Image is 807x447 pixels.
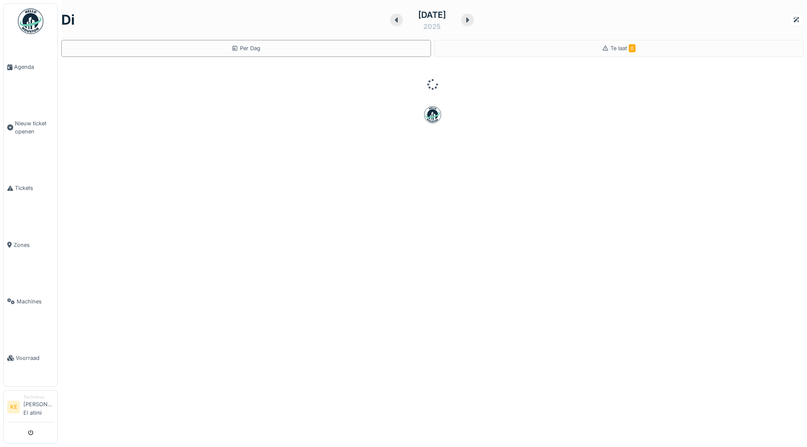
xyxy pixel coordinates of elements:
[629,44,636,52] span: 0
[17,297,54,306] span: Machines
[23,394,54,420] li: [PERSON_NAME] El atimi
[610,45,636,51] span: Te laat
[15,184,54,192] span: Tickets
[18,8,43,34] img: Badge_color-CXgf-gQk.svg
[7,401,20,413] li: KE
[23,394,54,400] div: Technicus
[4,330,57,386] a: Voorraad
[4,160,57,217] a: Tickets
[14,63,54,71] span: Agenda
[424,106,441,123] img: badge-BVDL4wpA.svg
[61,12,75,28] h1: di
[14,241,54,249] span: Zones
[4,95,57,160] a: Nieuw ticket openen
[4,217,57,273] a: Zones
[15,119,54,136] span: Nieuw ticket openen
[423,21,441,31] div: 2025
[4,39,57,95] a: Agenda
[16,354,54,362] span: Voorraad
[4,273,57,330] a: Machines
[7,394,54,422] a: KE Technicus[PERSON_NAME] El atimi
[418,8,446,21] div: [DATE]
[231,44,260,52] div: Per Dag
